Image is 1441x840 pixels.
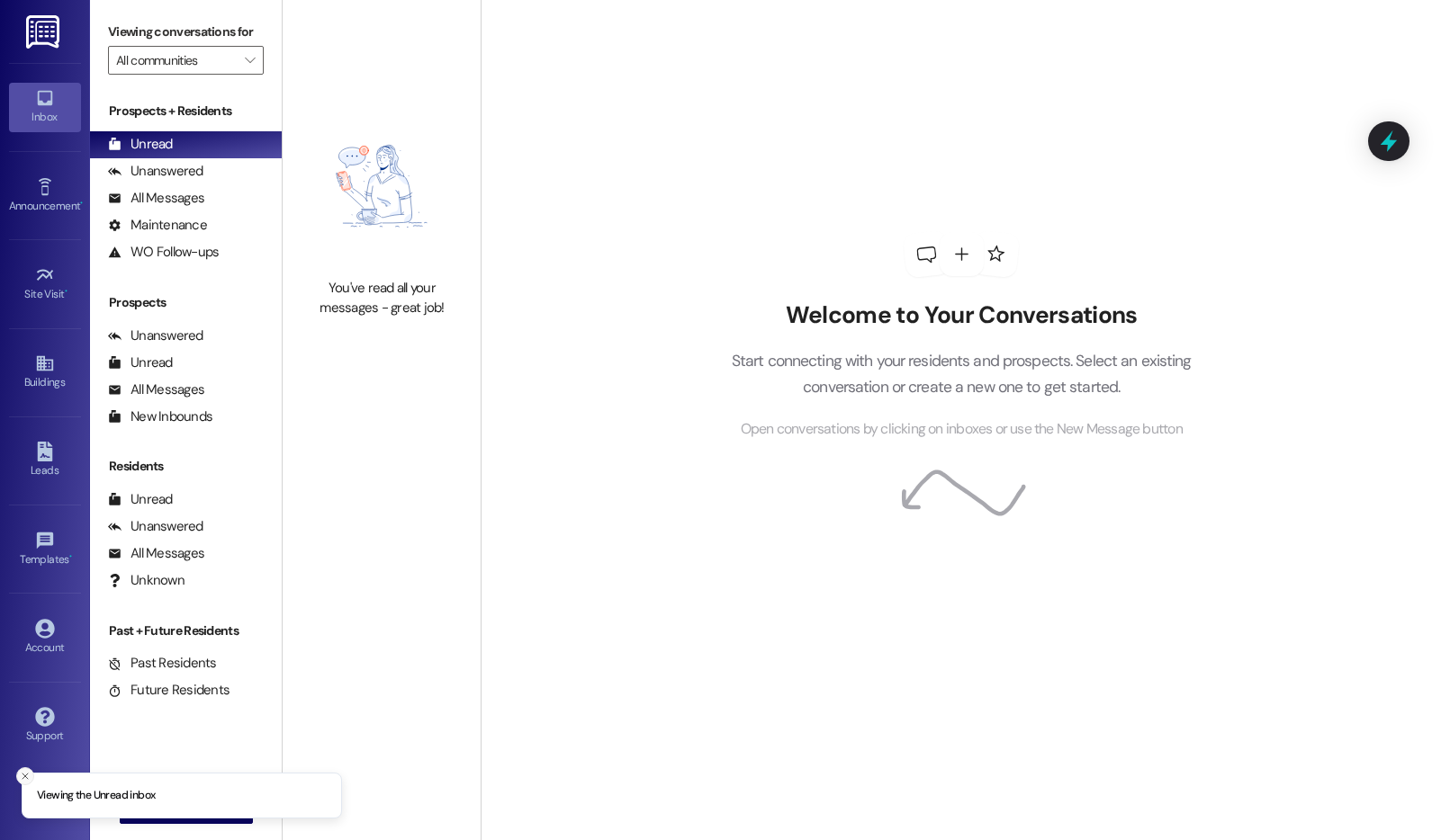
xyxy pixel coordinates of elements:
[9,613,81,662] a: Account
[108,243,219,262] div: WO Follow-ups
[108,380,204,399] div: All Messages
[108,189,204,208] div: All Messages
[741,418,1183,441] span: Open conversations by clicking on inboxes or use the New Message button
[116,46,235,75] input: All communities
[108,135,173,154] div: Unread
[26,15,63,49] img: ResiDesk Logo
[9,83,81,131] a: Inbox
[108,517,203,536] div: Unanswered
[108,654,217,673] div: Past Residents
[108,18,264,46] label: Viewing conversations for
[108,490,173,509] div: Unread
[108,407,212,426] div: New Inbounds
[90,621,282,640] div: Past + Future Residents
[108,216,207,235] div: Maintenance
[37,788,155,804] p: Viewing the Unread inbox
[90,293,282,312] div: Prospects
[108,326,203,345] div: Unanswered
[108,544,204,563] div: All Messages
[65,285,68,298] span: •
[302,279,461,317] div: You've read all your messages - great job!
[9,260,81,308] a: Site Visit •
[80,197,83,210] span: •
[704,301,1219,330] h2: Welcome to Your Conversations
[302,103,461,271] img: empty-state
[16,767,34,785] button: Close toast
[69,550,72,563] span: •
[245,53,255,67] i: 
[108,681,230,700] div: Future Residents
[108,353,173,372] div: Unread
[9,701,81,750] a: Support
[90,457,282,476] div: Residents
[9,348,81,397] a: Buildings
[9,436,81,485] a: Leads
[108,162,203,181] div: Unanswered
[108,571,185,590] div: Unknown
[90,102,282,121] div: Prospects + Residents
[704,348,1219,399] p: Start connecting with your residents and prospects. Select an existing conversation or create a n...
[9,525,81,574] a: Templates •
